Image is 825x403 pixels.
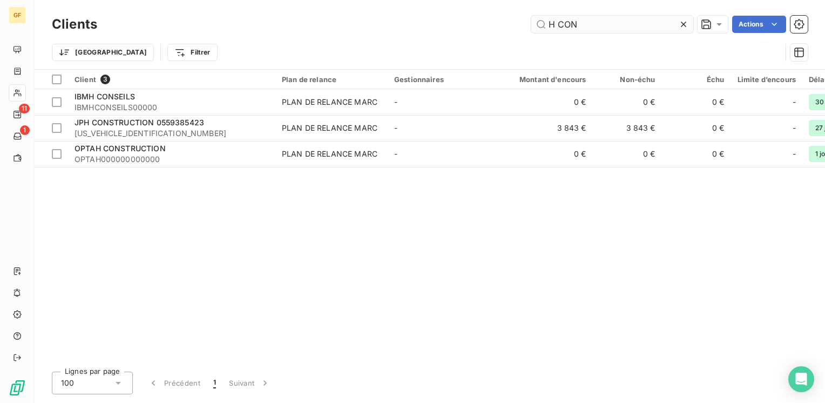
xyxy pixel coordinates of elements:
[662,115,731,141] td: 0 €
[141,372,207,394] button: Précédent
[207,372,222,394] button: 1
[75,75,96,84] span: Client
[500,89,593,115] td: 0 €
[75,154,269,165] span: OPTAH000000000000
[282,97,377,108] div: PLAN DE RELANCE MARC
[61,378,74,388] span: 100
[282,149,377,159] div: PLAN DE RELANCE MARC
[506,75,586,84] div: Montant d'encours
[732,16,786,33] button: Actions
[593,141,662,167] td: 0 €
[662,89,731,115] td: 0 €
[75,102,269,113] span: IBMHCONSEILS00000
[9,6,26,24] div: GF
[788,366,814,392] div: Open Intercom Messenger
[593,89,662,115] td: 0 €
[394,149,397,158] span: -
[167,44,217,61] button: Filtrer
[282,75,381,84] div: Plan de relance
[19,104,30,113] span: 11
[394,75,493,84] div: Gestionnaires
[793,123,796,133] span: -
[394,123,397,132] span: -
[52,15,97,34] h3: Clients
[793,97,796,108] span: -
[668,75,725,84] div: Échu
[738,75,796,84] div: Limite d’encours
[213,378,216,388] span: 1
[793,149,796,159] span: -
[75,118,204,127] span: JPH CONSTRUCTION 0559385423
[222,372,277,394] button: Suivant
[500,115,593,141] td: 3 843 €
[282,123,377,133] div: PLAN DE RELANCE MARC
[75,144,166,153] span: OPTAH CONSTRUCTION
[531,16,693,33] input: Rechercher
[9,379,26,397] img: Logo LeanPay
[75,128,269,139] span: [US_VEHICLE_IDENTIFICATION_NUMBER]
[599,75,655,84] div: Non-échu
[593,115,662,141] td: 3 843 €
[662,141,731,167] td: 0 €
[75,92,135,101] span: IBMH CONSEILS
[20,125,30,135] span: 1
[500,141,593,167] td: 0 €
[52,44,154,61] button: [GEOGRAPHIC_DATA]
[100,75,110,84] span: 3
[394,97,397,106] span: -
